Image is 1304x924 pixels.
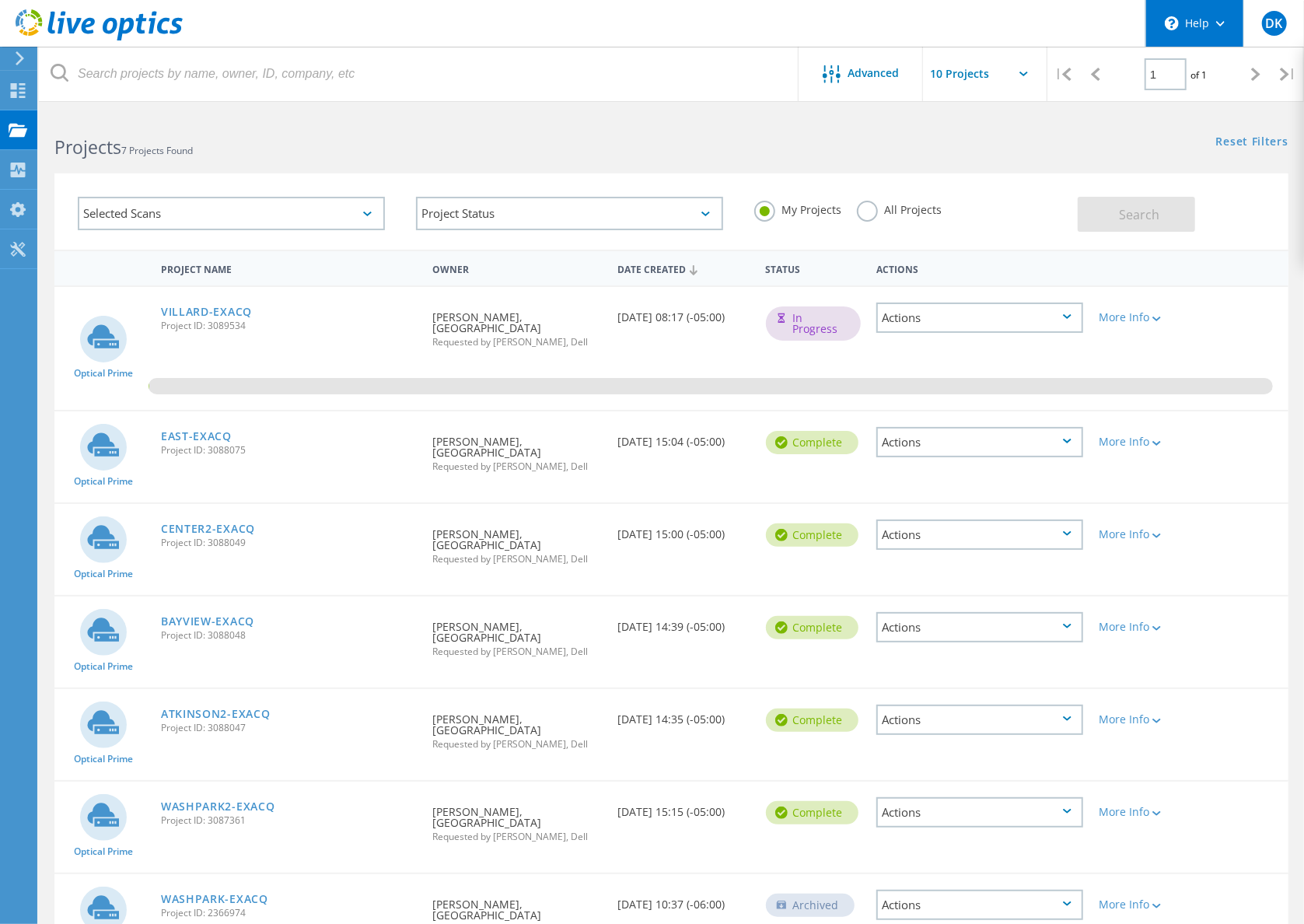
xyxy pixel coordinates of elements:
div: More Info [1099,436,1182,447]
div: [PERSON_NAME], [GEOGRAPHIC_DATA] [425,689,610,765]
div: [PERSON_NAME], [GEOGRAPHIC_DATA] [425,504,610,579]
svg: \n [1165,16,1179,30]
a: BAYVIEW-EXACQ [161,616,254,627]
div: [DATE] 14:39 (-05:00) [610,597,757,648]
div: Actions [876,303,1083,333]
div: Complete [766,523,858,547]
div: [PERSON_NAME], [GEOGRAPHIC_DATA] [425,782,610,857]
b: Projects [54,135,121,159]
div: Actions [869,254,1091,282]
span: Optical Prime [74,847,133,856]
label: My Projects [754,201,841,215]
div: Actions [876,520,1083,550]
div: Actions [876,612,1083,642]
div: | [1272,47,1304,102]
a: Reset Filters [1216,136,1288,149]
a: Live Optics Dashboard [16,33,183,44]
span: Project ID: 2366974 [161,908,417,918]
div: Actions [876,705,1083,735]
span: Optical Prime [74,754,133,764]
div: [DATE] 08:17 (-05:00) [610,287,757,338]
div: Project Name [153,254,425,282]
a: WASHPARK2-EXACQ [161,801,275,812]
span: of 1 [1190,68,1207,82]
div: More Info [1099,899,1182,910]
div: Archived [766,894,855,917]
div: Complete [766,801,858,824]
a: ATKINSON2-EXACQ [161,709,271,719]
div: In Progress [766,306,862,341]
span: DK [1265,17,1282,30]
span: Advanced [848,68,900,79]
div: [PERSON_NAME], [GEOGRAPHIC_DATA] [425,597,610,672]
span: Requested by [PERSON_NAME], Dell [432,338,602,347]
div: Project Status [416,197,723,230]
div: [DATE] 15:15 (-05:00) [610,782,757,833]
span: 7 Projects Found [121,144,193,157]
a: VILLARD-EXACQ [161,306,252,317]
div: [PERSON_NAME], [GEOGRAPHIC_DATA] [425,287,610,362]
a: WASHPARK-EXACQ [161,894,268,905]
div: Selected Scans [78,197,385,230]
div: [PERSON_NAME], [GEOGRAPHIC_DATA] [425,411,610,487]
a: EAST-EXACQ [161,431,232,442]
a: CENTER2-EXACQ [161,523,255,534]
div: | [1047,47,1079,102]
div: Status [758,254,869,282]
span: Requested by [PERSON_NAME], Dell [432,555,602,564]
span: Requested by [PERSON_NAME], Dell [432,647,602,656]
label: All Projects [857,201,942,215]
span: Requested by [PERSON_NAME], Dell [432,740,602,749]
div: More Info [1099,714,1182,725]
div: More Info [1099,807,1182,817]
div: [DATE] 15:04 (-05:00) [610,411,757,463]
span: Optical Prime [74,369,133,378]
div: More Info [1099,621,1182,632]
button: Search [1078,197,1195,232]
span: Project ID: 3087361 [161,816,417,825]
div: More Info [1099,312,1182,323]
input: Search projects by name, owner, ID, company, etc [39,47,799,101]
div: Complete [766,709,858,732]
span: Project ID: 3088075 [161,446,417,455]
div: Complete [766,431,858,454]
div: [DATE] 15:00 (-05:00) [610,504,757,555]
span: Requested by [PERSON_NAME], Dell [432,832,602,842]
span: Project ID: 3088049 [161,538,417,548]
div: More Info [1099,529,1182,540]
span: Requested by [PERSON_NAME], Dell [432,462,602,471]
div: Date Created [610,254,757,283]
div: Actions [876,797,1083,828]
span: Project ID: 3088048 [161,631,417,640]
div: Actions [876,890,1083,920]
span: Optical Prime [74,569,133,579]
span: Project ID: 3089534 [161,321,417,331]
div: Owner [425,254,610,282]
span: Optical Prime [74,477,133,486]
span: Search [1119,206,1159,223]
div: [DATE] 14:35 (-05:00) [610,689,757,740]
div: Complete [766,616,858,639]
span: Optical Prime [74,662,133,671]
div: Actions [876,427,1083,457]
span: Project ID: 3088047 [161,723,417,733]
span: 0.04% [149,378,149,392]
